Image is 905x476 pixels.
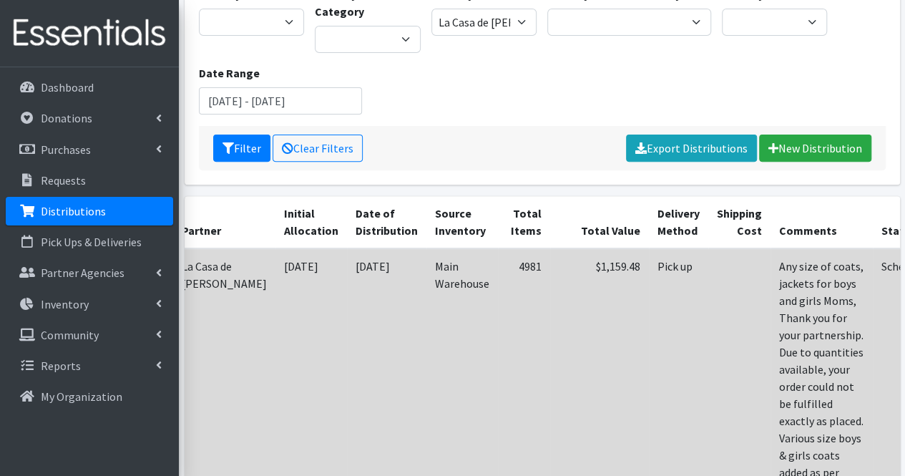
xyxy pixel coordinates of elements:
a: Distributions [6,197,173,225]
p: Distributions [41,204,106,218]
a: Pick Ups & Deliveries [6,228,173,256]
th: Comments [771,196,873,248]
p: Donations [41,111,92,125]
p: Partner Agencies [41,266,124,280]
p: Reports [41,359,81,373]
button: Filter [213,135,270,162]
th: Date of Distribution [347,196,426,248]
label: Date Range [199,64,260,82]
a: Donations [6,104,173,132]
th: Total Value [550,196,649,248]
a: Community [6,321,173,349]
a: My Organization [6,382,173,411]
th: Shipping Cost [708,196,771,248]
a: Inventory [6,290,173,319]
p: Inventory [41,297,89,311]
a: Partner Agencies [6,258,173,287]
p: Purchases [41,142,91,157]
a: Clear Filters [273,135,363,162]
th: Source Inventory [426,196,498,248]
input: January 1, 2011 - December 31, 2011 [199,87,363,115]
a: Purchases [6,135,173,164]
p: Community [41,328,99,342]
p: Pick Ups & Deliveries [41,235,142,249]
th: Initial Allocation [275,196,347,248]
p: My Organization [41,389,122,404]
a: Dashboard [6,73,173,102]
a: Export Distributions [626,135,757,162]
a: New Distribution [759,135,871,162]
a: Requests [6,166,173,195]
p: Requests [41,173,86,188]
th: Total Items [498,196,550,248]
a: Reports [6,351,173,380]
img: HumanEssentials [6,9,173,57]
th: Delivery Method [649,196,708,248]
th: Partner [173,196,275,248]
p: Dashboard [41,80,94,94]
